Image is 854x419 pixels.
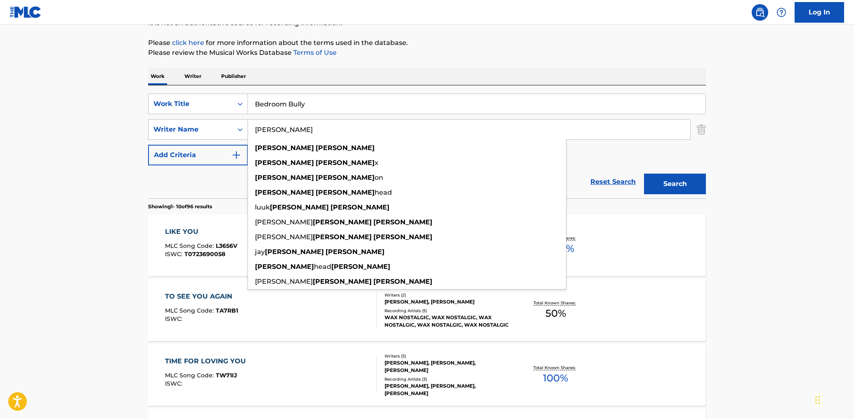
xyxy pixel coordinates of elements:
iframe: Chat Widget [813,379,854,419]
div: Drag [815,388,820,412]
form: Search Form [148,94,706,198]
span: ISWC : [165,315,184,322]
strong: [PERSON_NAME] [316,159,375,167]
div: LIKE YOU [165,227,237,237]
div: Help [773,4,790,21]
div: Recording Artists ( 3 ) [385,376,509,382]
strong: [PERSON_NAME] [270,203,329,211]
div: WAX NOSTALGIC, WAX NOSTALGIC, WAX NOSTALGIC, WAX NOSTALGIC, WAX NOSTALGIC [385,314,509,329]
img: Delete Criterion [697,119,706,140]
span: on [375,174,383,181]
p: Showing 1 - 10 of 96 results [148,203,212,210]
span: ISWC : [165,250,184,258]
img: MLC Logo [10,6,42,18]
a: Terms of Use [292,49,337,56]
span: luuk [255,203,270,211]
button: Add Criteria [148,145,248,165]
span: [PERSON_NAME] [255,278,313,285]
span: jay [255,248,265,256]
span: L3656V [216,242,237,250]
div: Writers ( 2 ) [385,292,509,298]
span: 50 % [545,306,566,321]
span: [PERSON_NAME] [255,218,313,226]
strong: [PERSON_NAME] [255,159,314,167]
p: Publisher [219,68,248,85]
strong: [PERSON_NAME] [316,188,375,196]
span: T0723690058 [184,250,225,258]
span: head [375,188,392,196]
div: Work Title [153,99,228,109]
p: Please for more information about the terms used in the database. [148,38,706,48]
strong: [PERSON_NAME] [265,248,324,256]
strong: [PERSON_NAME] [255,263,314,271]
p: Please review the Musical Works Database [148,48,706,58]
strong: [PERSON_NAME] [255,174,314,181]
span: x [375,159,378,167]
span: head [314,263,331,271]
p: Total Known Shares: [533,300,578,306]
a: TIME FOR LOVING YOUMLC Song Code:TW71IJISWC:Writers (3)[PERSON_NAME], [PERSON_NAME], [PERSON_NAME... [148,344,706,406]
span: 100 % [543,371,568,386]
p: Writer [182,68,204,85]
strong: [PERSON_NAME] [255,144,314,152]
strong: [PERSON_NAME] [313,218,372,226]
div: [PERSON_NAME], [PERSON_NAME], [PERSON_NAME] [385,359,509,374]
strong: [PERSON_NAME] [330,203,389,211]
a: Public Search [752,4,768,21]
strong: [PERSON_NAME] [316,174,375,181]
img: help [776,7,786,17]
span: TA7RB1 [216,307,238,314]
div: Writers ( 3 ) [385,353,509,359]
a: click here [172,39,204,47]
a: Reset Search [586,173,640,191]
span: MLC Song Code : [165,307,216,314]
p: Work [148,68,167,85]
span: MLC Song Code : [165,242,216,250]
a: LIKE YOUMLC Song Code:L3656VISWC:T0723690058Writers (6)[PERSON_NAME] [PERSON_NAME], [PERSON_NAME]... [148,214,706,276]
img: 9d2ae6d4665cec9f34b9.svg [231,150,241,160]
div: [PERSON_NAME], [PERSON_NAME], [PERSON_NAME] [385,382,509,397]
span: MLC Song Code : [165,372,216,379]
a: Log In [795,2,844,23]
button: Search [644,174,706,194]
div: TO SEE YOU AGAIN [165,292,238,301]
strong: [PERSON_NAME] [373,218,432,226]
img: search [755,7,765,17]
span: [PERSON_NAME] [255,233,313,241]
div: [PERSON_NAME], [PERSON_NAME] [385,298,509,306]
div: Writer Name [153,125,228,134]
strong: [PERSON_NAME] [316,144,375,152]
strong: [PERSON_NAME] [313,278,372,285]
strong: [PERSON_NAME] [313,233,372,241]
strong: [PERSON_NAME] [255,188,314,196]
span: ISWC : [165,380,184,387]
p: Total Known Shares: [533,365,578,371]
span: TW71IJ [216,372,237,379]
strong: [PERSON_NAME] [326,248,385,256]
strong: [PERSON_NAME] [373,233,432,241]
div: Recording Artists ( 5 ) [385,308,509,314]
strong: [PERSON_NAME] [373,278,432,285]
div: TIME FOR LOVING YOU [165,356,250,366]
strong: [PERSON_NAME] [331,263,390,271]
a: TO SEE YOU AGAINMLC Song Code:TA7RB1ISWC:Writers (2)[PERSON_NAME], [PERSON_NAME]Recording Artists... [148,279,706,341]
